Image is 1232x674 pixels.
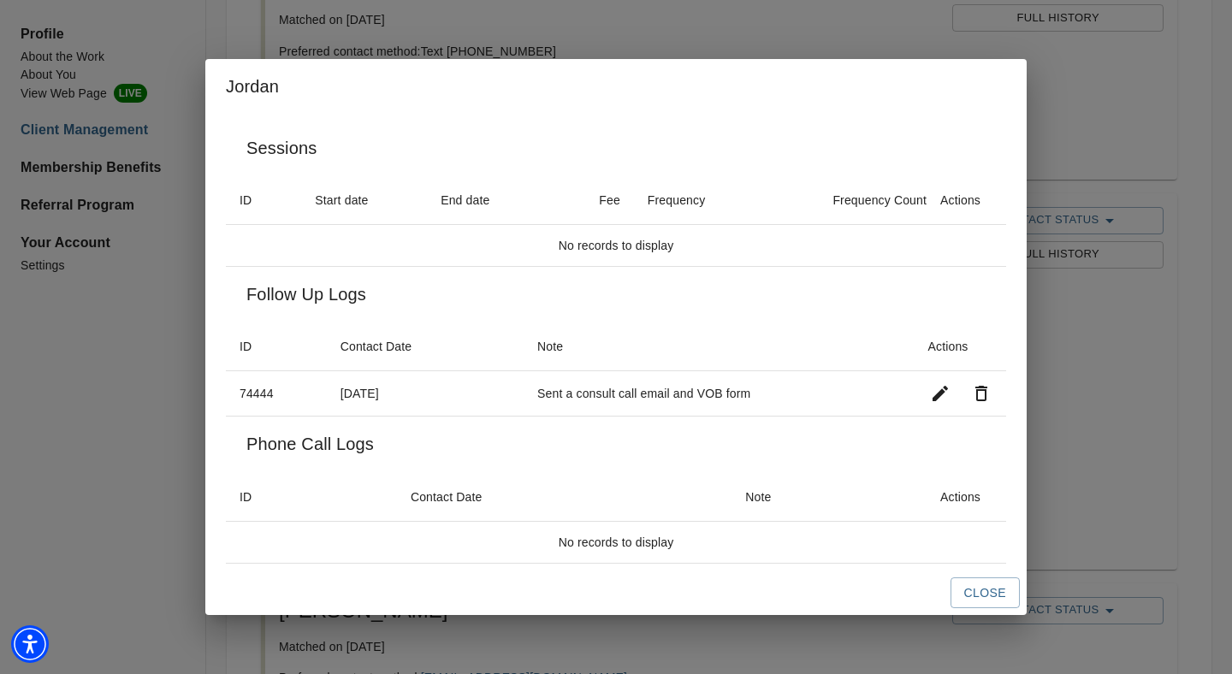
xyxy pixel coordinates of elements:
h6: Follow Up Logs [246,281,366,308]
div: Start date [315,190,368,210]
div: Frequency Count [832,190,927,210]
span: ID [240,190,274,210]
div: Note [745,487,771,507]
div: Accessibility Menu [11,625,49,663]
button: Close [951,577,1020,609]
span: Frequency Count [810,190,927,210]
td: [DATE] [327,371,524,417]
td: No records to display [226,521,1006,563]
span: Note [537,336,585,357]
span: Contact Date [341,336,435,357]
span: ID [240,487,274,507]
span: Start date [315,190,390,210]
span: End date [441,190,512,210]
span: ID [240,336,274,357]
div: Frequency [648,190,706,210]
button: Edit [920,373,961,414]
h6: Sessions [246,134,317,162]
div: Contact Date [341,336,412,357]
span: Note [745,487,793,507]
span: Contact Date [411,487,505,507]
div: Contact Date [411,487,483,507]
div: ID [240,190,252,210]
span: Close [964,582,1006,604]
td: No records to display [226,225,1006,267]
div: Fee [599,190,620,210]
div: End date [441,190,489,210]
h6: Phone Call Logs [246,430,374,458]
div: ID [240,487,252,507]
td: Sent a consult call email and VOB form [524,371,915,417]
span: Fee [577,190,620,210]
td: 74444 [226,371,327,417]
h2: Jordan [226,73,1006,100]
div: ID [240,336,252,357]
div: Note [537,336,563,357]
span: Frequency [648,190,728,210]
button: Delete [961,373,1002,414]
